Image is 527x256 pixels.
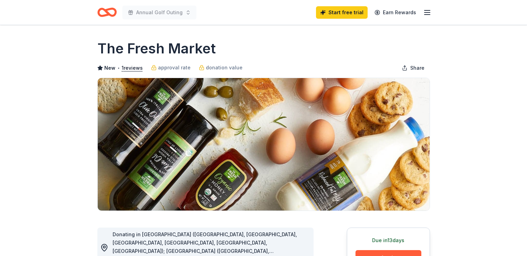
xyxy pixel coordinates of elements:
a: approval rate [151,63,191,72]
span: New [104,64,115,72]
button: Annual Golf Outing [122,6,196,19]
a: Home [97,4,117,20]
span: Share [410,64,424,72]
a: Start free trial [316,6,368,19]
button: 1reviews [122,64,143,72]
a: donation value [199,63,243,72]
button: Share [396,61,430,75]
span: Annual Golf Outing [136,8,183,17]
div: Due in 13 days [355,236,421,245]
span: donation value [206,63,243,72]
a: Earn Rewards [370,6,420,19]
span: approval rate [158,63,191,72]
span: • [117,65,120,71]
img: Image for The Fresh Market [98,78,430,211]
h1: The Fresh Market [97,39,216,58]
